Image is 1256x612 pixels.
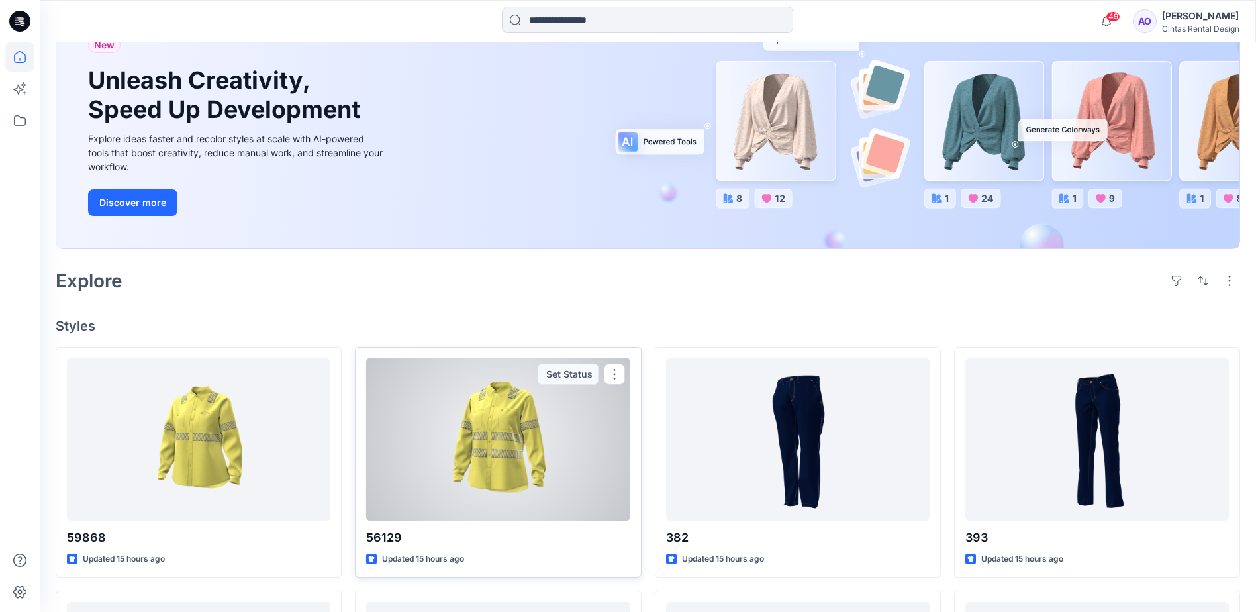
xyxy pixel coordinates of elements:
[88,66,366,123] h1: Unleash Creativity, Speed Up Development
[1133,9,1157,33] div: AO
[88,132,386,174] div: Explore ideas faster and recolor styles at scale with AI-powered tools that boost creativity, red...
[56,318,1240,334] h4: Styles
[666,358,930,521] a: 382
[981,552,1063,566] p: Updated 15 hours ago
[366,529,630,547] p: 56129
[88,189,386,216] a: Discover more
[83,552,165,566] p: Updated 15 hours ago
[67,529,330,547] p: 59868
[1162,24,1239,34] div: Cintas Rental Design
[67,358,330,521] a: 59868
[382,552,464,566] p: Updated 15 hours ago
[965,529,1229,547] p: 393
[666,529,930,547] p: 382
[1162,8,1239,24] div: [PERSON_NAME]
[88,189,177,216] button: Discover more
[965,358,1229,521] a: 393
[56,270,122,291] h2: Explore
[1106,11,1120,22] span: 49
[366,358,630,521] a: 56129
[682,552,764,566] p: Updated 15 hours ago
[94,37,115,53] span: New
